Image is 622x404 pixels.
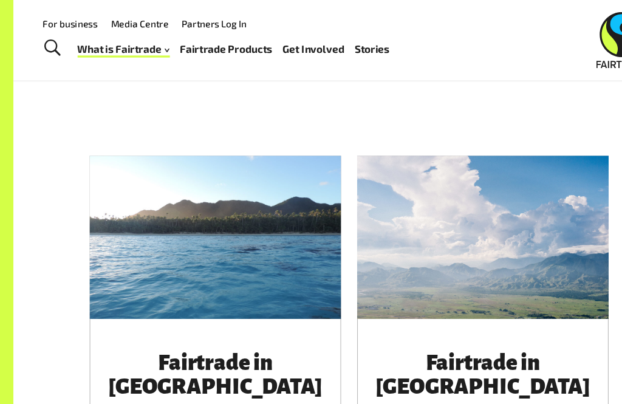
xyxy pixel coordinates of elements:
h3: Fairtrade in [GEOGRAPHIC_DATA] [96,319,295,362]
a: Partners Log In [165,16,224,27]
a: Stories [322,36,354,53]
img: Fairtrade Australia New Zealand logo [541,11,588,62]
a: Fairtrade Products [163,36,247,53]
a: Media Centre [101,16,153,27]
a: What is Fairtrade [70,36,154,53]
h3: Fairtrade in [GEOGRAPHIC_DATA] [339,319,538,362]
a: Toggle Search [33,29,63,60]
a: For business [39,16,89,27]
a: Get Involved [257,36,313,53]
